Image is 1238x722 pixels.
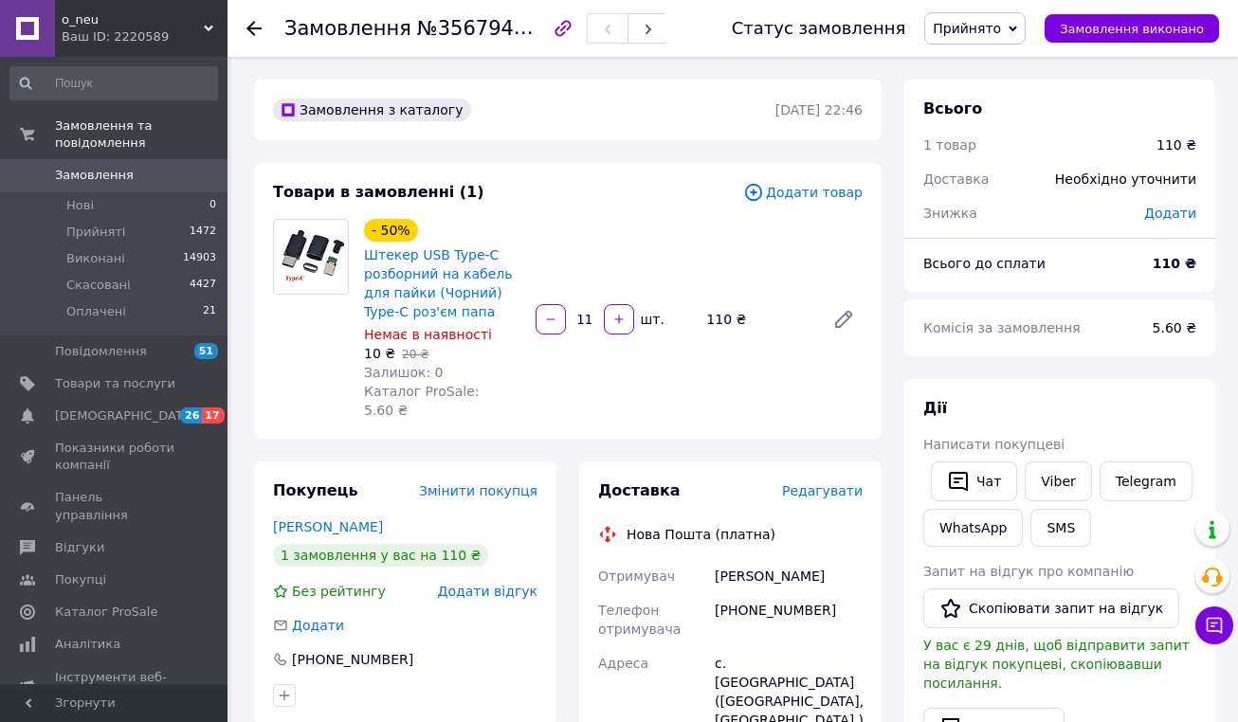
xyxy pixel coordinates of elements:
button: Чат з покупцем [1195,606,1233,644]
span: 0 [209,197,216,214]
span: Інструменти веб-майстра та SEO [55,669,175,703]
span: Панель управління [55,489,175,523]
span: Повідомлення [55,343,147,360]
span: Замовлення виконано [1060,22,1204,36]
span: Отримувач [598,569,675,584]
span: Аналітика [55,636,120,653]
span: [DEMOGRAPHIC_DATA] [55,407,195,424]
div: 110 ₴ [699,306,817,333]
span: Додати [1144,206,1196,221]
div: Замовлення з каталогу [273,99,471,121]
span: Нові [66,197,94,214]
span: Оплачені [66,303,126,320]
span: Комісія за замовлення [923,320,1081,335]
div: шт. [636,310,666,329]
span: Виконані [66,250,125,267]
a: Viber [1025,461,1091,501]
a: WhatsApp [923,509,1023,547]
span: Товари в замовленні (1) [273,183,484,201]
a: Telegram [1100,461,1192,501]
span: 1 товар [923,137,976,153]
span: У вас є 29 днів, щоб відправити запит на відгук покупцеві, скопіювавши посилання. [923,638,1190,691]
div: - 50% [364,219,418,242]
button: Замовлення виконано [1045,14,1219,43]
span: Покупець [273,481,358,499]
a: Редагувати [825,300,863,338]
div: [PHONE_NUMBER] [290,650,415,669]
span: Всього [923,99,982,117]
span: 17 [202,407,224,424]
span: Залишок: 0 [364,365,444,380]
div: 110 ₴ [1156,135,1196,154]
span: Замовлення [55,167,134,184]
span: Додати відгук [438,584,537,599]
span: Написати покупцеві [923,437,1065,452]
span: Адреса [598,656,648,671]
button: Чат [931,461,1017,501]
div: 1 замовлення у вас на 110 ₴ [273,544,488,567]
span: 20 ₴ [402,348,428,361]
span: Каталог ProSale [55,604,157,621]
span: 5.60 ₴ [1153,320,1196,335]
a: Штекер USB Type-C розборний на кабель для пайки (Чорний) Type-C роз'єм папа [364,247,512,319]
span: Замовлення [284,17,411,40]
span: Товари та послуги [55,375,175,392]
div: Нова Пошта (платна) [622,525,780,544]
span: 1472 [190,224,216,241]
input: Пошук [9,66,218,100]
span: Додати [292,618,344,633]
span: 26 [180,407,202,424]
img: Штекер USB Type-C розборний на кабель для пайки (Чорний) Type-C роз'єм папа [274,227,348,285]
span: Без рейтингу [292,584,386,599]
div: [PERSON_NAME] [711,559,866,593]
a: [PERSON_NAME] [273,519,383,534]
span: Доставка [923,171,989,187]
time: [DATE] 22:46 [775,102,863,117]
span: Показники роботи компанії [55,440,175,474]
span: Редагувати [782,483,863,498]
span: Додати товар [743,182,863,203]
span: Каталог ProSale: 5.60 ₴ [364,384,479,418]
div: [PHONE_NUMBER] [711,593,866,646]
span: Прийнято [933,21,1001,36]
span: Телефон отримувача [598,603,681,637]
span: Доставка [598,481,681,499]
span: Запит на відгук про компанію [923,564,1134,579]
span: №356794684 [417,16,552,40]
div: Ваш ID: 2220589 [62,28,228,45]
span: Дії [923,399,947,417]
span: 21 [203,303,216,320]
b: 110 ₴ [1153,256,1196,271]
span: 10 ₴ [364,346,395,361]
span: 4427 [190,277,216,294]
span: Скасовані [66,277,131,294]
button: SMS [1030,509,1091,547]
div: Статус замовлення [732,19,906,38]
span: Замовлення та повідомлення [55,117,228,152]
span: Покупці [55,571,106,588]
span: Немає в наявності [364,327,492,342]
span: Змінити покупця [419,483,537,498]
div: Необхідно уточнити [1044,158,1208,200]
span: Всього до сплати [923,256,1046,271]
span: 14903 [183,250,216,267]
button: Скопіювати запит на відгук [923,588,1179,628]
span: Прийняті [66,224,125,241]
div: Повернутися назад [246,19,262,38]
span: 51 [194,343,218,359]
span: Відгуки [55,539,104,556]
span: Знижка [923,206,977,221]
span: o_neu [62,11,204,28]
